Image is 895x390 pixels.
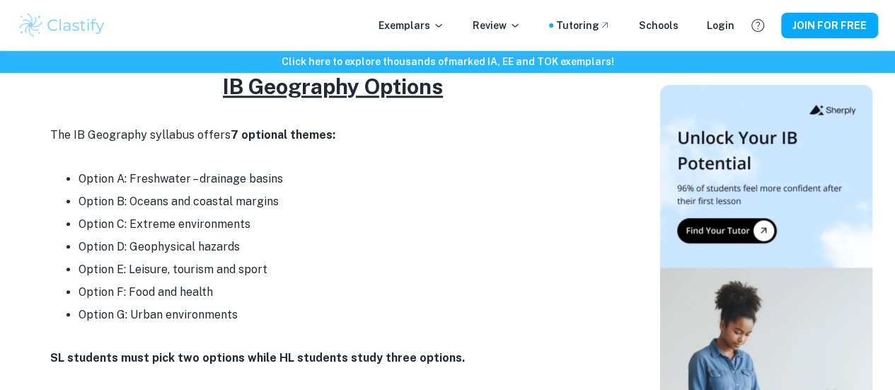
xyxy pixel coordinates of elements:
strong: SL students must pick two options while HL students study three options. [50,351,465,365]
li: Option D: Geophysical hazards [79,236,616,258]
li: Option C: Extreme environments [79,213,616,236]
li: Option F: Food and health [79,281,616,304]
a: Login [707,18,734,33]
u: IB Geography Options [223,74,443,99]
li: Option G: Urban environments [79,304,616,326]
p: Review [473,18,521,33]
a: Schools [639,18,679,33]
p: The IB Geography syllabus offers [50,125,616,146]
button: JOIN FOR FREE [781,13,878,38]
li: Option A: Freshwater – drainage basins [79,168,616,190]
h6: Click here to explore thousands of marked IA, EE and TOK exemplars ! [3,54,892,69]
img: Clastify logo [17,11,107,40]
p: Exemplars [379,18,444,33]
a: Tutoring [556,18,611,33]
strong: 7 optional themes: [231,128,335,142]
li: Option B: Oceans and coastal margins [79,190,616,213]
li: Option E: Leisure, tourism and sport [79,258,616,281]
button: Help and Feedback [746,13,770,38]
